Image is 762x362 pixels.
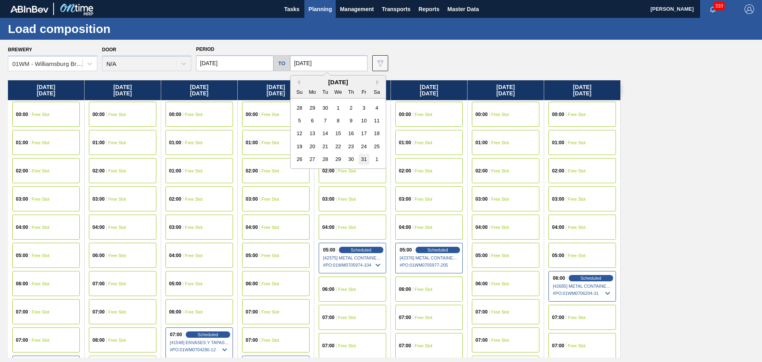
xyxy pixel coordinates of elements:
[475,168,488,173] span: 02:00
[322,287,335,292] span: 06:00
[552,225,564,230] span: 04:00
[185,253,203,258] span: Free Slot
[552,343,564,348] span: 07:00
[92,197,105,201] span: 03:00
[92,140,105,145] span: 01:00
[161,80,237,100] div: [DATE] [DATE]
[338,343,356,348] span: Free Slot
[16,140,28,145] span: 01:00
[108,338,126,343] span: Free Slot
[294,141,305,152] div: Choose Sunday, October 19th, 2025
[323,256,383,260] span: [42375] METAL CONTAINER CORPORATION - 0008219743
[16,168,28,173] span: 02:00
[16,197,28,201] span: 03:00
[320,103,331,113] div: Choose Tuesday, September 30th, 2025
[468,80,544,100] div: [DATE] [DATE]
[400,256,459,260] span: [42376] METAL CONTAINER CORPORATION - 0008219743
[418,4,439,14] span: Reports
[568,343,586,348] span: Free Slot
[491,225,509,230] span: Free Slot
[262,281,279,286] span: Free Slot
[340,4,374,14] span: Management
[399,343,411,348] span: 07:00
[400,248,412,252] span: 05:00
[491,281,509,286] span: Free Slot
[108,140,126,145] span: Free Slot
[358,141,369,152] div: Choose Friday, October 24th, 2025
[290,55,368,71] input: mm/dd/yyyy
[283,4,300,14] span: Tasks
[568,140,586,145] span: Free Slot
[400,260,459,270] span: # PO : 01WM0705977-205
[185,197,203,201] span: Free Slot
[8,24,149,33] h1: Load composition
[108,197,126,201] span: Free Slot
[16,225,28,230] span: 04:00
[196,46,214,52] span: Period
[346,87,356,97] div: Th
[553,284,612,288] span: [42685] METAL CONTAINER CORPORATION - 0008219743
[169,112,181,117] span: 00:00
[262,225,279,230] span: Free Slot
[371,115,382,126] div: Choose Saturday, October 11th, 2025
[491,338,509,343] span: Free Slot
[320,128,331,139] div: Choose Tuesday, October 14th, 2025
[399,168,411,173] span: 02:00
[338,315,356,320] span: Free Slot
[170,345,229,354] span: # PO : 01WM0704280-12
[475,281,488,286] span: 06:00
[294,128,305,139] div: Choose Sunday, October 12th, 2025
[291,79,386,85] div: [DATE]
[338,197,356,201] span: Free Slot
[358,103,369,113] div: Choose Friday, October 3rd, 2025
[320,154,331,165] div: Choose Tuesday, October 28th, 2025
[294,87,305,97] div: Su
[338,287,356,292] span: Free Slot
[351,248,371,252] span: Scheduled
[170,340,229,345] span: [41548] ENVASES Y TAPAS MODELO S A DE - 0008257397
[491,310,509,314] span: Free Slot
[198,332,218,337] span: Scheduled
[16,310,28,314] span: 07:00
[491,197,509,201] span: Free Slot
[371,103,382,113] div: Choose Saturday, October 4th, 2025
[399,287,411,292] span: 06:00
[358,128,369,139] div: Choose Friday, October 17th, 2025
[262,168,279,173] span: Free Slot
[491,112,509,117] span: Free Slot
[371,128,382,139] div: Choose Saturday, October 18th, 2025
[92,253,105,258] span: 06:00
[415,315,433,320] span: Free Slot
[16,281,28,286] span: 06:00
[262,140,279,145] span: Free Slot
[375,58,385,68] img: icon-filter-gray
[294,154,305,165] div: Choose Sunday, October 26th, 2025
[92,338,105,343] span: 08:00
[568,197,586,201] span: Free Slot
[552,315,564,320] span: 07:00
[358,154,369,165] div: Choose Friday, October 31st, 2025
[415,112,433,117] span: Free Slot
[16,253,28,258] span: 05:00
[262,310,279,314] span: Free Slot
[307,115,318,126] div: Choose Monday, October 6th, 2025
[32,310,50,314] span: Free Slot
[320,141,331,152] div: Choose Tuesday, October 21st, 2025
[399,315,411,320] span: 07:00
[552,112,564,117] span: 00:00
[92,225,105,230] span: 04:00
[307,87,318,97] div: Mo
[399,225,411,230] span: 04:00
[568,253,586,258] span: Free Slot
[323,260,383,270] span: # PO : 01WM0705974-104
[333,87,343,97] div: We
[568,168,586,173] span: Free Slot
[32,225,50,230] span: Free Slot
[169,140,181,145] span: 01:00
[102,47,116,52] label: Door
[278,60,285,66] h5: to
[475,112,488,117] span: 00:00
[475,197,488,201] span: 03:00
[262,197,279,201] span: Free Slot
[322,168,335,173] span: 02:00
